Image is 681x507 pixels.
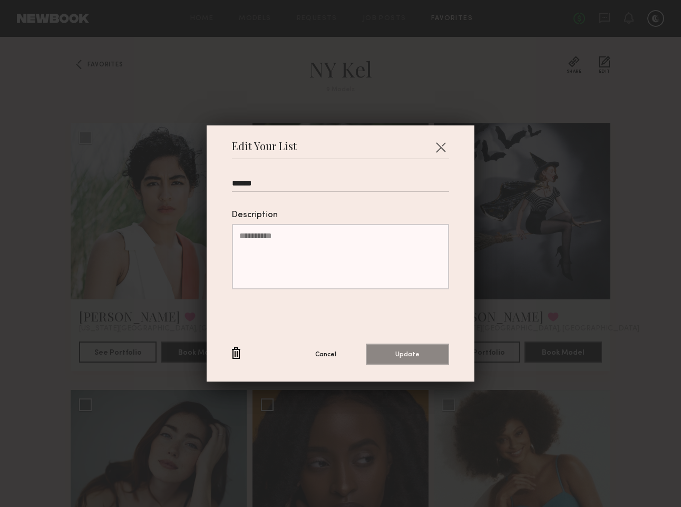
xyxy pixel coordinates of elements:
button: Cancel [294,344,357,365]
div: Description [232,211,449,220]
button: Delete list [232,347,240,360]
button: Update [366,344,449,365]
button: Close [432,139,449,155]
span: Edit Your List [232,142,297,158]
textarea: Description [232,224,449,289]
